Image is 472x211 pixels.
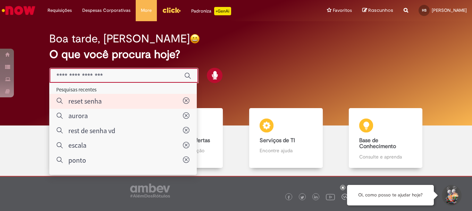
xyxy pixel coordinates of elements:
[359,153,412,160] p: Consulte e aprenda
[333,7,352,14] span: Favoritos
[191,7,231,15] div: Padroniza
[326,192,335,201] img: logo_footer_youtube.png
[236,108,336,168] a: Serviços de TI Encontre ajuda
[432,7,467,13] span: [PERSON_NAME]
[359,137,396,150] b: Base de Conhecimento
[82,7,130,14] span: Despesas Corporativas
[162,5,181,15] img: click_logo_yellow_360x200.png
[48,7,72,14] span: Requisições
[260,147,312,154] p: Encontre ajuda
[422,8,427,13] span: HS
[301,196,304,199] img: logo_footer_twitter.png
[342,194,348,200] img: logo_footer_workplace.png
[260,137,295,144] b: Serviços de TI
[347,185,434,205] div: Oi, como posso te ajudar hoje?
[314,195,318,200] img: logo_footer_linkedin.png
[214,7,231,15] p: +GenAi
[49,48,423,60] h2: O que você procura hoje?
[1,3,36,17] img: ServiceNow
[336,108,436,168] a: Base de Conhecimento Consulte e aprenda
[190,34,200,44] img: happy-face.png
[130,184,170,197] img: logo_footer_ambev_rotulo_gray.png
[141,7,152,14] span: More
[49,33,190,45] h2: Boa tarde, [PERSON_NAME]
[36,108,136,168] a: Tirar dúvidas Tirar dúvidas com Lupi Assist e Gen Ai
[368,7,393,14] span: Rascunhos
[287,196,290,199] img: logo_footer_facebook.png
[441,185,462,206] button: Iniciar Conversa de Suporte
[362,7,393,14] a: Rascunhos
